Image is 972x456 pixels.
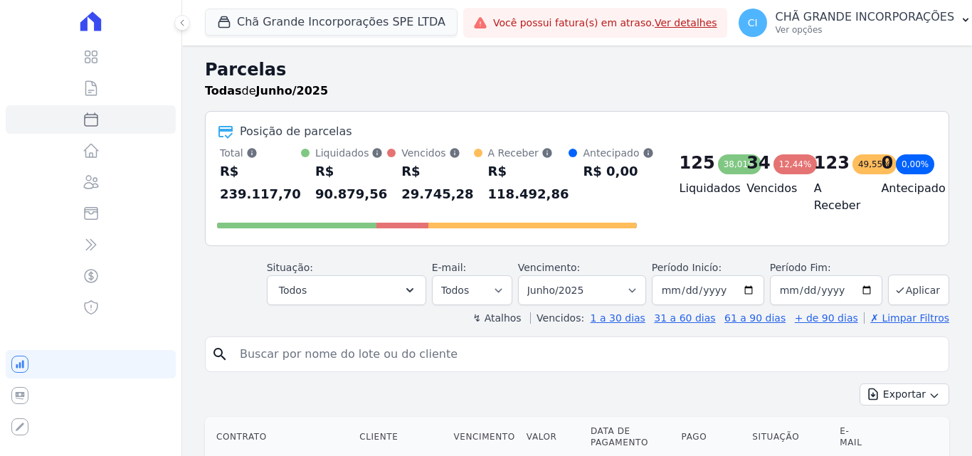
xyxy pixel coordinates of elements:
div: 0 [881,152,893,174]
strong: Todas [205,84,242,97]
label: Vencimento: [518,262,580,273]
a: 31 a 60 dias [654,312,715,324]
label: Período Fim: [770,260,882,275]
strong: Junho/2025 [256,84,329,97]
a: 61 a 90 dias [724,312,786,324]
div: 49,55% [852,154,897,174]
div: R$ 0,00 [583,160,653,183]
h4: A Receber [814,180,859,214]
div: Posição de parcelas [240,123,352,140]
div: 34 [746,152,770,174]
span: CI [748,18,758,28]
i: search [211,346,228,363]
button: Todos [267,275,426,305]
div: 0,00% [896,154,934,174]
p: de [205,83,328,100]
div: 12,44% [773,154,818,174]
div: R$ 239.117,70 [220,160,301,206]
h4: Vencidos [746,180,791,197]
h2: Parcelas [205,57,949,83]
a: ✗ Limpar Filtros [864,312,949,324]
label: Período Inicío: [652,262,722,273]
div: A Receber [488,146,569,160]
div: R$ 118.492,86 [488,160,569,206]
span: Você possui fatura(s) em atraso. [493,16,717,31]
label: E-mail: [432,262,467,273]
div: 123 [814,152,850,174]
label: Situação: [267,262,313,273]
a: 1 a 30 dias [591,312,645,324]
div: R$ 90.879,56 [315,160,387,206]
h4: Antecipado [881,180,926,197]
a: Ver detalhes [655,17,717,28]
label: ↯ Atalhos [472,312,521,324]
p: Ver opções [776,24,955,36]
label: Vencidos: [530,312,584,324]
p: CHÃ GRANDE INCORPORAÇÕES [776,10,955,24]
div: Antecipado [583,146,653,160]
a: + de 90 dias [795,312,858,324]
div: R$ 29.745,28 [401,160,473,206]
button: Exportar [860,383,949,405]
button: Aplicar [888,275,949,305]
div: Liquidados [315,146,387,160]
button: Chã Grande Incorporações SPE LTDA [205,9,458,36]
span: Todos [279,282,307,299]
div: 125 [680,152,715,174]
div: 38,01% [718,154,762,174]
div: Vencidos [401,146,473,160]
h4: Liquidados [680,180,724,197]
div: Total [220,146,301,160]
input: Buscar por nome do lote ou do cliente [231,340,943,368]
